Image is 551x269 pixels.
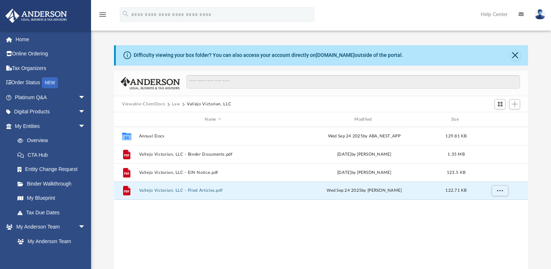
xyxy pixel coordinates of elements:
[98,14,107,19] a: menu
[139,152,287,157] button: Vallejo Victorian, LLC - Binder Documents.pdf
[10,148,97,162] a: CTA Hub
[10,191,93,206] a: My Blueprint
[187,101,231,108] button: Vallejo Victorian, LLC
[78,119,93,134] span: arrow_drop_down
[445,188,467,192] span: 122.71 KB
[290,169,438,176] div: [DATE] by [PERSON_NAME]
[3,9,69,23] img: Anderson Advisors Platinum Portal
[495,99,505,109] button: Switch to Grid View
[10,176,97,191] a: Binder Walkthrough
[290,133,438,140] div: Wed Sep 24 2025 by ABA_NEST_APP
[290,151,438,158] div: [DATE] by [PERSON_NAME]
[139,134,287,139] button: Annual Docs
[5,47,97,61] a: Online Ordering
[509,99,520,109] button: Add
[78,90,93,105] span: arrow_drop_down
[492,185,508,196] button: More options
[510,50,520,61] button: Close
[139,188,287,193] button: Vallejo Victorian, LLC - Filed Articles.pdf
[98,10,107,19] i: menu
[10,234,89,249] a: My Anderson Team
[10,133,97,148] a: Overview
[5,220,93,234] a: My Anderson Teamarrow_drop_down
[10,205,97,220] a: Tax Due Dates
[316,52,355,58] a: [DOMAIN_NAME]
[78,220,93,235] span: arrow_drop_down
[139,116,287,123] div: Name
[5,32,97,47] a: Home
[186,75,520,89] input: Search files and folders
[42,77,58,88] div: NEW
[535,9,546,20] img: User Pic
[5,119,97,133] a: My Entitiesarrow_drop_down
[122,10,130,18] i: search
[290,187,438,194] div: Wed Sep 24 2025 by [PERSON_NAME]
[5,61,97,75] a: Tax Organizers
[172,101,180,108] button: Law
[445,134,467,138] span: 129.81 KB
[474,116,525,123] div: id
[5,75,97,90] a: Order StatusNEW
[442,116,471,123] div: Size
[78,105,93,120] span: arrow_drop_down
[5,90,97,105] a: Platinum Q&Aarrow_drop_down
[122,101,165,108] button: Viewable-ClientDocs
[448,152,465,156] span: 1.35 MB
[134,51,403,59] div: Difficulty viewing your box folder? You can also access your account directly on outside of the p...
[5,105,97,119] a: Digital Productsarrow_drop_down
[290,116,438,123] div: Modified
[139,170,287,175] button: Vallejo Victorian, LLC - EIN Notice.pdf
[10,162,97,177] a: Entity Change Request
[447,171,465,175] span: 123.5 KB
[117,116,135,123] div: id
